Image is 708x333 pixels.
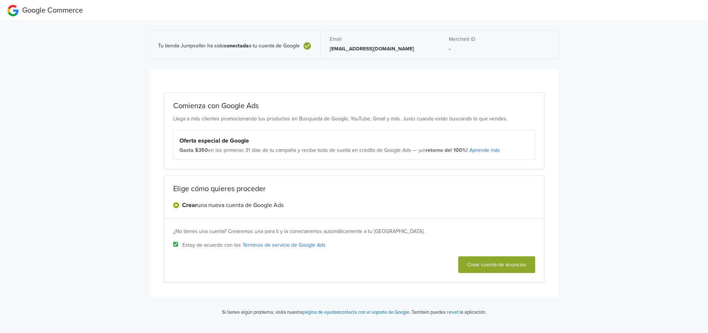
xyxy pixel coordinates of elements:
p: Si tienes algún problema, visita nuestra o . [222,309,410,316]
strong: $350 [195,147,208,153]
span: Estoy de acuerdo con los [182,241,326,249]
p: - [449,45,550,53]
strong: Crear [182,202,197,209]
a: página de ayuda [303,309,337,315]
h5: Email [330,36,431,42]
strong: retorno del 100%! [426,147,468,153]
span: Tu tienda Jumpseller ha sido a tu cuenta de Google [158,43,300,49]
button: Crear cuenta de anuncios [458,256,535,273]
p: También puedes la aplicación. [410,308,486,316]
p: Llega a más clientes promocionando tus productos en Búsqueda de Google, YouTube, Gmail y más. Jus... [173,115,535,123]
input: Estoy de acuerdo con los Términos de servicio de Google Ads [173,242,178,247]
h2: Elige cómo quieres proceder [173,184,535,193]
strong: Oferta especial de Google [179,137,249,144]
a: Aprende más [469,147,500,153]
a: contacta con el soporte de Google [339,309,409,315]
span: Google Commerce [22,6,83,15]
h5: Merchant ID [449,36,550,42]
p: [EMAIL_ADDRESS][DOMAIN_NAME] [330,45,431,53]
button: reset [447,308,459,316]
b: conectada [224,43,249,49]
div: ¿No tienes una cuenta? Crearemos una para ti y la conectaremos automáticamente a tu [GEOGRAPHIC_D... [173,228,535,235]
strong: Gasta [179,147,194,153]
div: en los primeros 31 días de tu campaña y recibe todo de vuelta en crédito de Google Ads — ¡un [179,147,529,154]
a: Términos de servicio de Google Ads [242,242,326,248]
h2: Comienza con Google Ads [173,101,535,110]
label: una nueva cuenta de Google Ads [182,201,283,210]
